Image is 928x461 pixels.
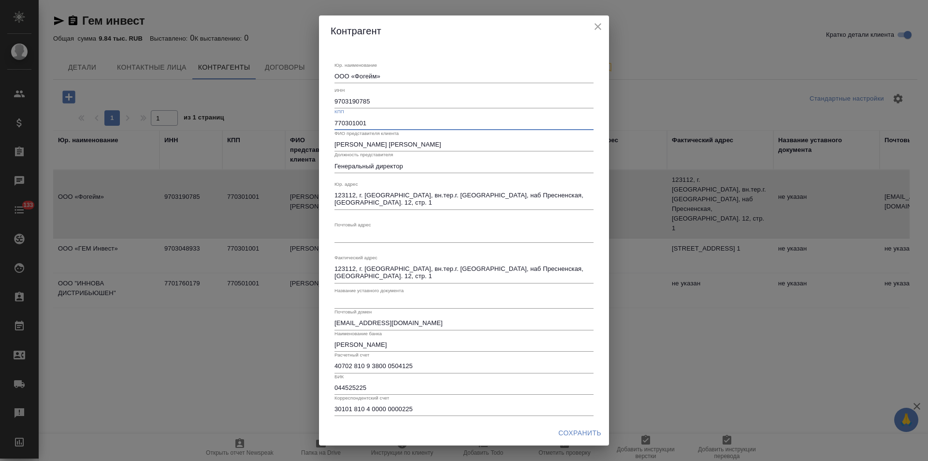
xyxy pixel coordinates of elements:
textarea: ООО «Фогейм» [334,73,594,80]
label: Наименование банка [334,331,382,336]
label: Корреспондентский счет [334,395,389,400]
label: Почтовый адрес [334,222,371,227]
label: БИК [334,374,344,379]
span: Контрагент [331,26,381,36]
label: Юр. наименование [334,63,377,68]
button: close [591,19,605,34]
label: ФИО представителя клиента [334,131,399,135]
label: Фактический адрес [334,255,377,260]
label: Расчетный счет [334,353,369,357]
label: Должность представителя [334,152,393,157]
label: Юр. адрес [334,181,358,186]
label: КПП [334,109,344,114]
textarea: 123112, г. [GEOGRAPHIC_DATA], вн.тер.г. [GEOGRAPHIC_DATA], наб Пресненская, [GEOGRAPHIC_DATA]. 12... [334,265,594,280]
textarea: 123112, г. [GEOGRAPHIC_DATA], вн.тер.г. [GEOGRAPHIC_DATA], наб Пресненская, [GEOGRAPHIC_DATA]. 12... [334,192,594,207]
button: Сохранить [554,424,605,442]
label: Название уставного документа [334,288,404,293]
span: Сохранить [558,427,601,439]
label: ИНН [334,88,345,93]
label: Почтовый домен [334,310,372,314]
